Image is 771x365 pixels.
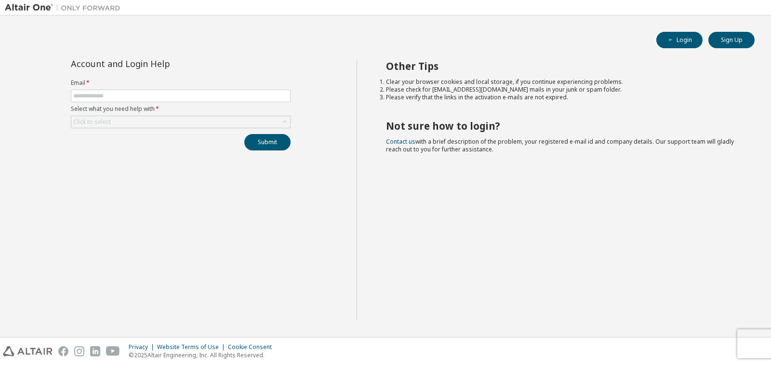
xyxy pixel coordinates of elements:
[3,346,53,356] img: altair_logo.svg
[386,137,734,153] span: with a brief description of the problem, your registered e-mail id and company details. Our suppo...
[386,94,738,101] li: Please verify that the links in the activation e-mails are not expired.
[708,32,755,48] button: Sign Up
[71,60,247,68] div: Account and Login Help
[71,105,291,113] label: Select what you need help with
[71,79,291,87] label: Email
[228,343,278,351] div: Cookie Consent
[90,346,100,356] img: linkedin.svg
[386,137,415,146] a: Contact us
[106,346,120,356] img: youtube.svg
[71,116,290,128] div: Click to select
[73,118,111,126] div: Click to select
[129,351,278,359] p: © 2025 Altair Engineering, Inc. All Rights Reserved.
[656,32,703,48] button: Login
[386,78,738,86] li: Clear your browser cookies and local storage, if you continue experiencing problems.
[129,343,157,351] div: Privacy
[244,134,291,150] button: Submit
[386,120,738,132] h2: Not sure how to login?
[74,346,84,356] img: instagram.svg
[58,346,68,356] img: facebook.svg
[386,86,738,94] li: Please check for [EMAIL_ADDRESS][DOMAIN_NAME] mails in your junk or spam folder.
[157,343,228,351] div: Website Terms of Use
[5,3,125,13] img: Altair One
[386,60,738,72] h2: Other Tips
